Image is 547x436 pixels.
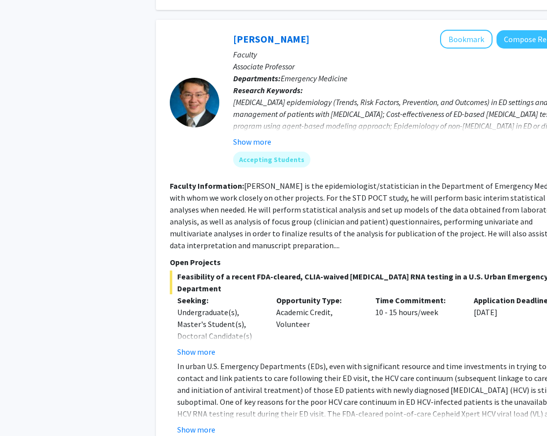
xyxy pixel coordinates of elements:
[233,73,281,83] b: Departments:
[276,294,360,306] p: Opportunity Type:
[177,294,261,306] p: Seeking:
[233,136,271,148] button: Show more
[281,73,348,83] span: Emergency Medicine
[375,294,459,306] p: Time Commitment:
[177,306,261,366] div: Undergraduate(s), Master's Student(s), Doctoral Candidate(s) (PhD, MD, DMD, PharmD, etc.)
[170,181,244,191] b: Faculty Information:
[177,346,215,358] button: Show more
[233,152,310,167] mat-chip: Accepting Students
[368,294,467,358] div: 10 - 15 hours/week
[269,294,368,358] div: Academic Credit, Volunteer
[440,30,493,49] button: Add Yu-Hsiang Hsieh to Bookmarks
[233,33,309,45] a: [PERSON_NAME]
[7,391,42,429] iframe: Chat
[233,85,303,95] b: Research Keywords:
[177,424,215,436] button: Show more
